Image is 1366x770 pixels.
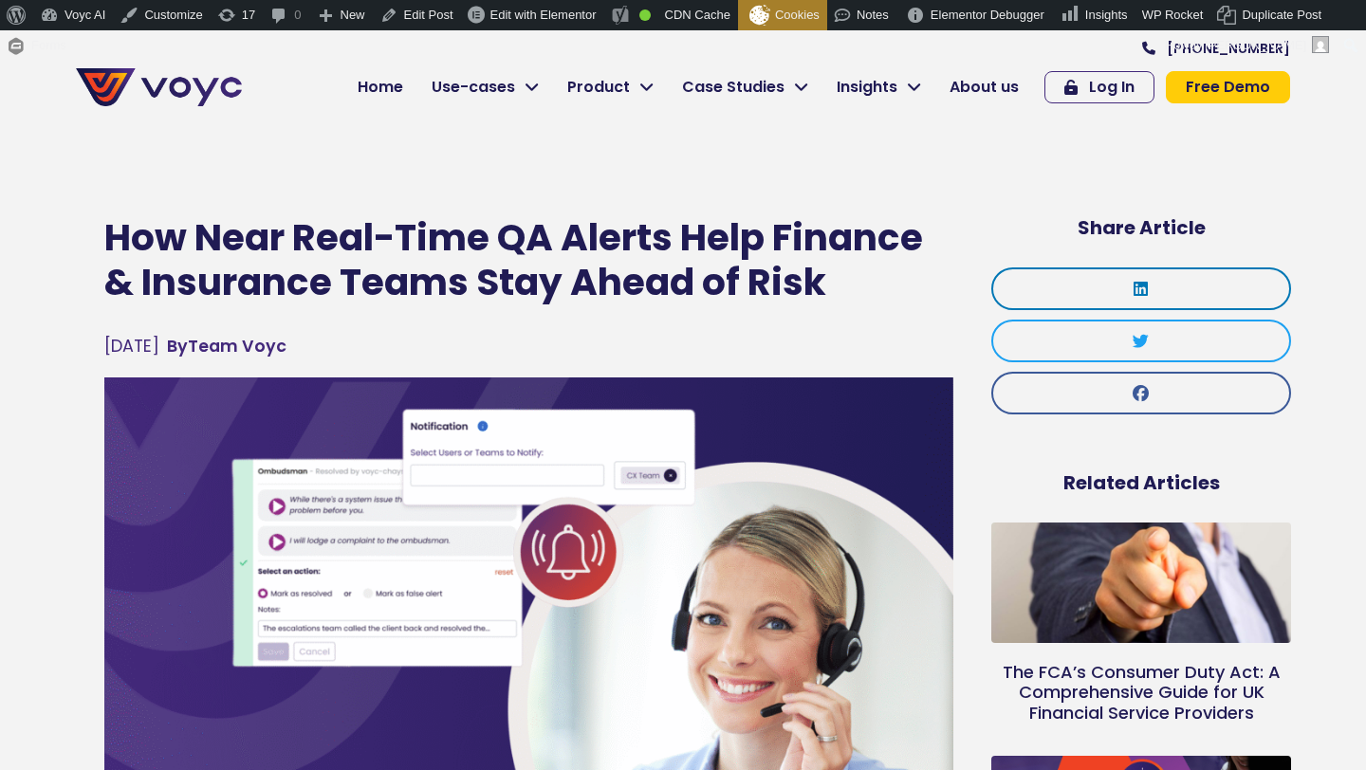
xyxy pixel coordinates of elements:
[1142,42,1290,55] a: [PHONE_NUMBER]
[553,68,668,106] a: Product
[1186,80,1270,95] span: Free Demo
[432,76,515,99] span: Use-cases
[1205,38,1306,52] span: [PERSON_NAME]
[167,334,286,358] span: Team Voyc
[682,76,785,99] span: Case Studies
[837,76,897,99] span: Insights
[417,68,553,106] a: Use-cases
[950,76,1019,99] span: About us
[991,471,1291,494] h5: Related Articles
[358,76,403,99] span: Home
[31,30,66,61] span: Forms
[822,68,935,106] a: Insights
[1166,71,1290,103] a: Free Demo
[639,9,651,21] div: Good
[991,267,1291,310] div: Share on linkedin
[668,68,822,106] a: Case Studies
[167,334,286,358] a: ByTeam Voyc
[76,68,242,106] img: voyc-full-logo
[104,216,953,305] h1: How Near Real-Time QA Alerts Help Finance & Insurance Teams Stay Ahead of Risk
[167,335,188,357] span: By
[991,216,1291,239] h5: Share Article
[935,68,1033,106] a: About us
[1044,71,1154,103] a: Log In
[991,320,1291,362] div: Share on twitter
[343,68,417,106] a: Home
[1158,30,1337,61] a: Howdy,
[104,335,159,357] time: [DATE]
[490,8,597,22] span: Edit with Elementor
[1089,80,1135,95] span: Log In
[567,76,630,99] span: Product
[1003,660,1281,724] a: The FCA’s Consumer Duty Act: A Comprehensive Guide for UK Financial Service Providers
[991,372,1291,414] div: Share on facebook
